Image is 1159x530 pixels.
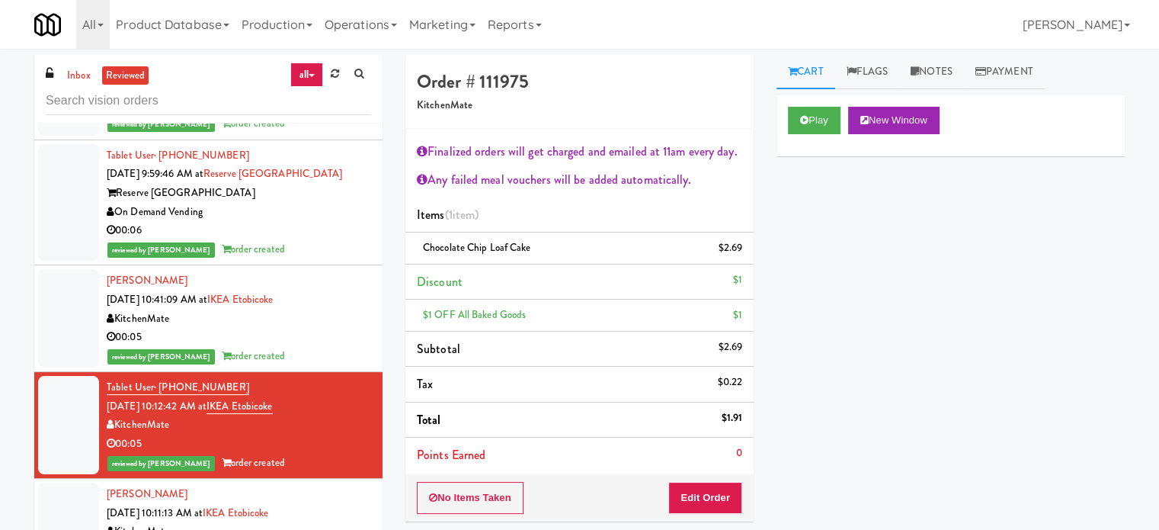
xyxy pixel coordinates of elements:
a: IKEA Etobicoke [207,399,272,414]
input: Search vision orders [46,87,371,115]
span: reviewed by [PERSON_NAME] [107,349,215,365]
span: Points Earned [417,446,485,464]
span: · [PHONE_NUMBER] [154,380,249,394]
div: $1.91 [722,409,743,428]
div: 00:05 [107,328,371,347]
span: Subtotal [417,340,460,358]
a: inbox [63,66,94,85]
a: IKEA Etobicoke [203,506,268,520]
ng-pluralize: item [453,206,475,223]
a: all [290,63,322,87]
span: order created [222,455,285,470]
div: $0.22 [718,373,743,392]
div: 0 [736,444,742,463]
span: reviewed by [PERSON_NAME] [107,456,215,471]
span: Tax [417,375,433,393]
a: Cart [776,55,835,89]
span: · [PHONE_NUMBER] [154,148,249,162]
div: $2.69 [719,239,743,258]
div: 00:05 [107,435,371,454]
li: [PERSON_NAME][DATE] 10:41:09 AM atIKEA EtobicokeKitchenMate00:05reviewed by [PERSON_NAME]order cr... [34,265,383,372]
span: order created [222,242,285,256]
a: Notes [899,55,964,89]
span: [DATE] 10:12:42 AM at [107,399,207,413]
span: Chocolate Chip Loaf Cake [423,240,530,255]
div: $1 [733,271,742,290]
span: [DATE] 10:41:09 AM at [107,292,207,307]
a: [PERSON_NAME] [107,273,187,287]
span: [DATE] 10:11:13 AM at [107,506,203,520]
a: IKEA Etobicoke [207,292,273,307]
a: Flags [835,55,900,89]
span: order created [222,116,285,130]
span: reviewed by [PERSON_NAME] [107,117,215,132]
img: Micromart [34,11,61,38]
button: Edit Order [668,482,742,514]
li: Tablet User· [PHONE_NUMBER][DATE] 10:12:42 AM atIKEA EtobicokeKitchenMate00:05reviewed by [PERSON... [34,372,383,479]
span: [DATE] 9:59:46 AM at [107,166,203,181]
h4: Order # 111975 [417,72,742,92]
span: $1 OFF All Baked Goods [423,307,526,322]
a: Payment [964,55,1045,89]
div: KitchenMate [107,416,371,435]
div: Finalized orders will get charged and emailed at 11am every day. [417,140,742,163]
span: order created [222,349,285,363]
span: Discount [417,273,463,291]
div: $1 [733,306,742,325]
button: New Window [848,107,940,134]
li: Tablet User· [PHONE_NUMBER][DATE] 9:59:46 AM atReserve [GEOGRAPHIC_DATA]Reserve [GEOGRAPHIC_DATA]... [34,140,383,266]
a: Tablet User· [PHONE_NUMBER] [107,148,249,162]
a: [PERSON_NAME] [107,487,187,501]
div: 00:06 [107,221,371,240]
div: Reserve [GEOGRAPHIC_DATA] [107,184,371,203]
span: reviewed by [PERSON_NAME] [107,243,215,258]
span: Total [417,411,441,429]
span: (1 ) [445,206,479,223]
div: KitchenMate [107,310,371,329]
a: Tablet User· [PHONE_NUMBER] [107,380,249,395]
button: Play [788,107,840,134]
button: No Items Taken [417,482,523,514]
a: reviewed [102,66,149,85]
span: Items [417,206,479,223]
div: $2.69 [719,338,743,357]
a: Reserve [GEOGRAPHIC_DATA] [203,166,343,181]
h5: KitchenMate [417,100,742,111]
div: On Demand Vending [107,203,371,222]
div: Any failed meal vouchers will be added automatically. [417,169,742,191]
